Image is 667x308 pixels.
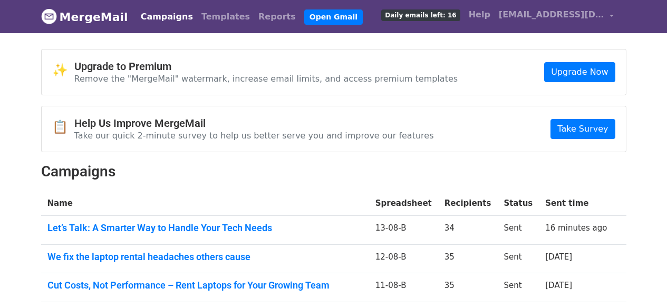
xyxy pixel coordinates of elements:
[137,6,197,27] a: Campaigns
[499,8,604,21] span: [EMAIL_ADDRESS][DOMAIN_NAME]
[495,4,618,29] a: [EMAIL_ADDRESS][DOMAIN_NAME]
[550,119,615,139] a: Take Survey
[254,6,300,27] a: Reports
[41,191,369,216] th: Name
[47,222,363,234] a: Let’s Talk: A Smarter Way to Handle Your Tech Needs
[369,273,438,302] td: 11-08-B
[381,9,460,21] span: Daily emails left: 16
[545,223,607,233] a: 16 minutes ago
[369,244,438,273] td: 12-08-B
[74,130,434,141] p: Take our quick 2-minute survey to help us better serve you and improve our features
[197,6,254,27] a: Templates
[438,216,498,245] td: 34
[545,281,572,290] a: [DATE]
[369,216,438,245] td: 13-08-B
[74,73,458,84] p: Remove the "MergeMail" watermark, increase email limits, and access premium templates
[41,6,128,28] a: MergeMail
[544,62,615,82] a: Upgrade Now
[41,163,626,181] h2: Campaigns
[52,63,74,78] span: ✨
[47,251,363,263] a: We fix the laptop rental headaches others cause
[41,8,57,24] img: MergeMail logo
[438,244,498,273] td: 35
[497,244,539,273] td: Sent
[497,273,539,302] td: Sent
[369,191,438,216] th: Spreadsheet
[438,273,498,302] td: 35
[545,252,572,262] a: [DATE]
[497,216,539,245] td: Sent
[74,60,458,73] h4: Upgrade to Premium
[465,4,495,25] a: Help
[304,9,363,25] a: Open Gmail
[47,280,363,291] a: Cut Costs, Not Performance – Rent Laptops for Your Growing Team
[52,120,74,135] span: 📋
[497,191,539,216] th: Status
[539,191,613,216] th: Sent time
[377,4,464,25] a: Daily emails left: 16
[438,191,498,216] th: Recipients
[74,117,434,130] h4: Help Us Improve MergeMail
